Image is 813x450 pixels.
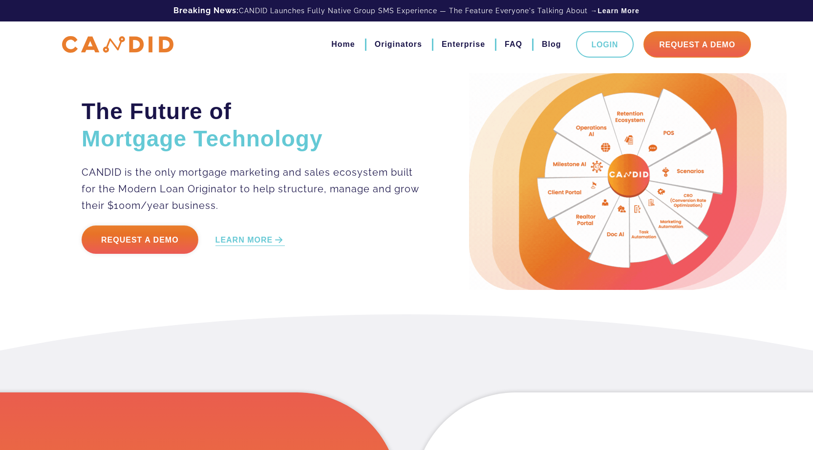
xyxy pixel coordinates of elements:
[375,36,422,53] a: Originators
[173,6,239,15] b: Breaking News:
[331,36,355,53] a: Home
[643,31,751,58] a: Request A Demo
[82,98,420,152] h2: The Future of
[82,164,420,214] p: CANDID is the only mortgage marketing and sales ecosystem built for the Modern Loan Originator to...
[576,31,634,58] a: Login
[215,235,285,246] a: LEARN MORE
[62,36,173,53] img: CANDID APP
[542,36,561,53] a: Blog
[505,36,522,53] a: FAQ
[442,36,485,53] a: Enterprise
[469,73,787,290] img: Candid Hero Image
[598,6,639,16] a: Learn More
[82,225,198,254] a: Request a Demo
[82,126,323,151] span: Mortgage Technology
